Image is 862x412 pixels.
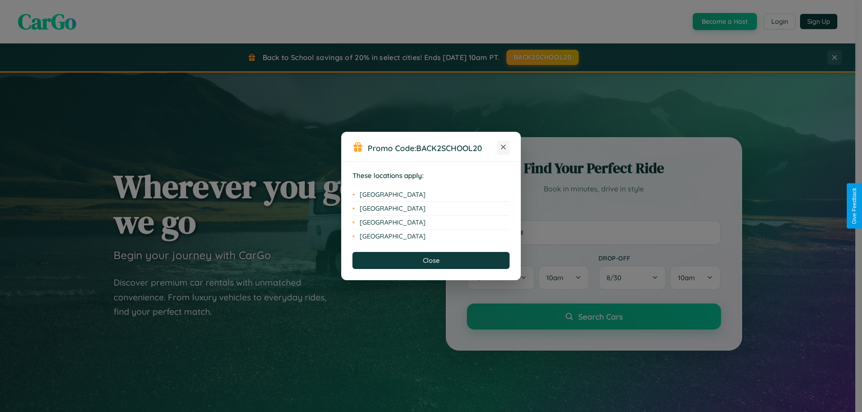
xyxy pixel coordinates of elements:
div: Give Feedback [851,188,858,224]
b: BACK2SCHOOL20 [416,143,482,153]
button: Close [352,252,510,269]
li: [GEOGRAPHIC_DATA] [352,216,510,230]
strong: These locations apply: [352,171,424,180]
li: [GEOGRAPHIC_DATA] [352,202,510,216]
h3: Promo Code: [368,143,497,153]
li: [GEOGRAPHIC_DATA] [352,230,510,243]
li: [GEOGRAPHIC_DATA] [352,188,510,202]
